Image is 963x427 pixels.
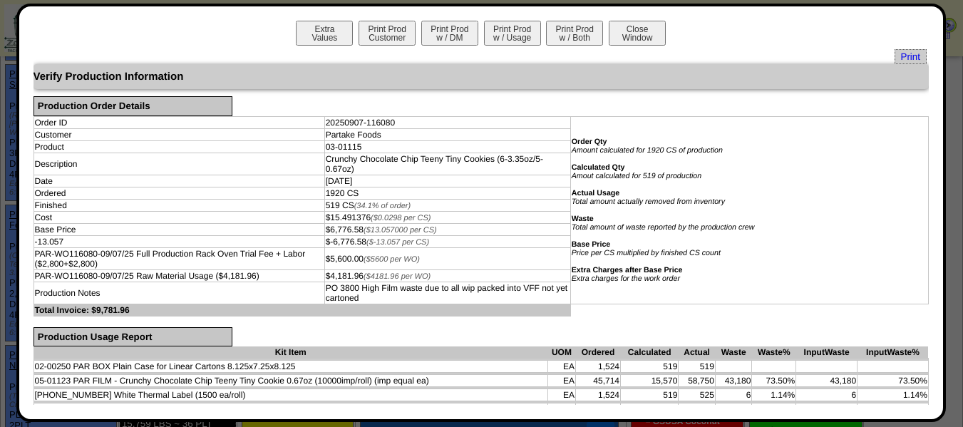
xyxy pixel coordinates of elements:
td: 15,570 [621,375,679,387]
td: $-6,776.58 [324,235,570,247]
i: Amount calculated for 1920 CS of production [572,146,723,155]
td: 9,143 [575,403,620,416]
div: Production Order Details [34,96,232,116]
b: Order Qty [572,138,607,146]
button: CloseWindow [609,21,666,46]
td: 73.50% [752,375,796,387]
span: ($0.0298 per CS) [371,214,431,222]
th: Calculated [621,346,679,359]
td: EA [547,361,575,373]
td: 1.14% [858,389,929,401]
td: [PHONE_NUMBER] White Thermal Label (1500 ea/roll) [34,389,547,401]
td: $5,600.00 [324,247,570,269]
td: Crunchy Chocolate Chip Teeny Tiny Cookies (6-3.35oz/5-0.67oz) [324,153,570,175]
td: $6,776.58 [324,223,570,235]
td: 519 [679,361,716,373]
td: 519 [621,361,679,373]
td: 45,714 [575,375,620,387]
b: Waste [572,215,594,223]
td: 1.14% [752,389,796,401]
button: Print Prodw / Usage [484,21,541,46]
td: EA [547,375,575,387]
td: 519 [621,389,679,401]
td: PO 3800 High Film waste due to all wip packed into VFF not yet cartoned [324,282,570,304]
td: 73.50% [858,375,929,387]
span: ($-13.057 per CS) [366,238,429,247]
i: Price per CS multiplied by finished CS count [572,249,721,257]
td: Total Invoice: $9,781.96 [34,304,570,316]
td: [DATE] [324,175,570,187]
td: 56 [715,403,752,416]
th: UOM [547,346,575,359]
span: ($5600 per WO) [364,255,420,264]
th: Waste [715,346,752,359]
td: 525 [679,389,716,401]
td: EA [547,389,575,401]
span: ($13.057000 per CS) [364,226,437,235]
td: 1,524 [575,361,620,373]
td: EA [547,403,575,416]
td: 1.77% [858,403,929,416]
button: ExtraValues [296,21,353,46]
button: Print Prodw / Both [546,21,603,46]
th: Ordered [575,346,620,359]
td: 02-00250 PAR BOX Plain Case for Linear Cartons 8.125x7.25x8.125 [34,361,547,373]
b: Base Price [572,240,611,249]
td: 43,180 [715,375,752,387]
i: Amout calculated for 519 of production [572,172,701,180]
td: -13.057 [34,235,324,247]
button: Print Prodw / DM [421,21,478,46]
span: ($4181.96 per WO) [364,272,431,281]
th: InputWaste [796,346,858,359]
td: Base Price [34,223,324,235]
i: Total amount of waste reported by the production crew [572,223,755,232]
span: (34.1% of order) [354,202,411,210]
td: Partake Foods [324,128,570,140]
td: Product [34,140,324,153]
td: Description [34,153,324,175]
td: Customer [34,128,324,140]
td: 03-01115 [324,140,570,153]
td: 20250907-116080 [324,116,570,128]
td: 519 CS [324,199,570,211]
th: Kit Item [34,346,547,359]
th: Actual [679,346,716,359]
i: Extra charges for the work order [572,274,680,283]
td: $15.491376 [324,211,570,223]
td: $4,181.96 [324,269,570,282]
td: 1920 CS [324,187,570,199]
td: Date [34,175,324,187]
td: Finished [34,199,324,211]
b: Actual Usage [572,189,620,197]
td: 56 [796,403,858,416]
td: PAR-WO116080-09/07/25 Raw Material Usage ($4,181.96) [34,269,324,282]
td: 3,170 [679,403,716,416]
td: Ordered [34,187,324,199]
b: Extra Charges after Base Price [572,266,683,274]
div: Verify Production Information [34,64,929,89]
div: Production Usage Report [34,327,232,347]
b: Calculated Qty [572,163,625,172]
td: 58,750 [679,375,716,387]
th: Waste% [752,346,796,359]
button: Print ProdCustomer [359,21,416,46]
td: 1.77% [752,403,796,416]
th: InputWaste% [858,346,929,359]
td: 05-01123 PAR FILM - Crunchy Chocolate Chip Teeny Tiny Cookie 0.67oz (10000imp/roll) (imp equal ea) [34,375,547,387]
td: 3,114 [621,403,679,416]
td: 6 [715,389,752,401]
td: 1,524 [575,389,620,401]
a: CloseWindow [607,32,667,43]
td: 6 [796,389,858,401]
td: Production Notes [34,282,324,304]
td: PAR-WO116080-09/07/25 Full Production Rack Oven Trial Fee + Labor ($2,800+$2,800) [34,247,324,269]
td: 10-00590 PAR CARTON - Crunchy Chocolate ChipTeeny Tiny Cookies 3.5oz(5-0.67oz) Flat [34,403,547,416]
td: Cost [34,211,324,223]
a: Print [895,49,927,64]
i: Total amount actually removed from inventory [572,197,725,206]
td: Order ID [34,116,324,128]
td: 43,180 [796,375,858,387]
